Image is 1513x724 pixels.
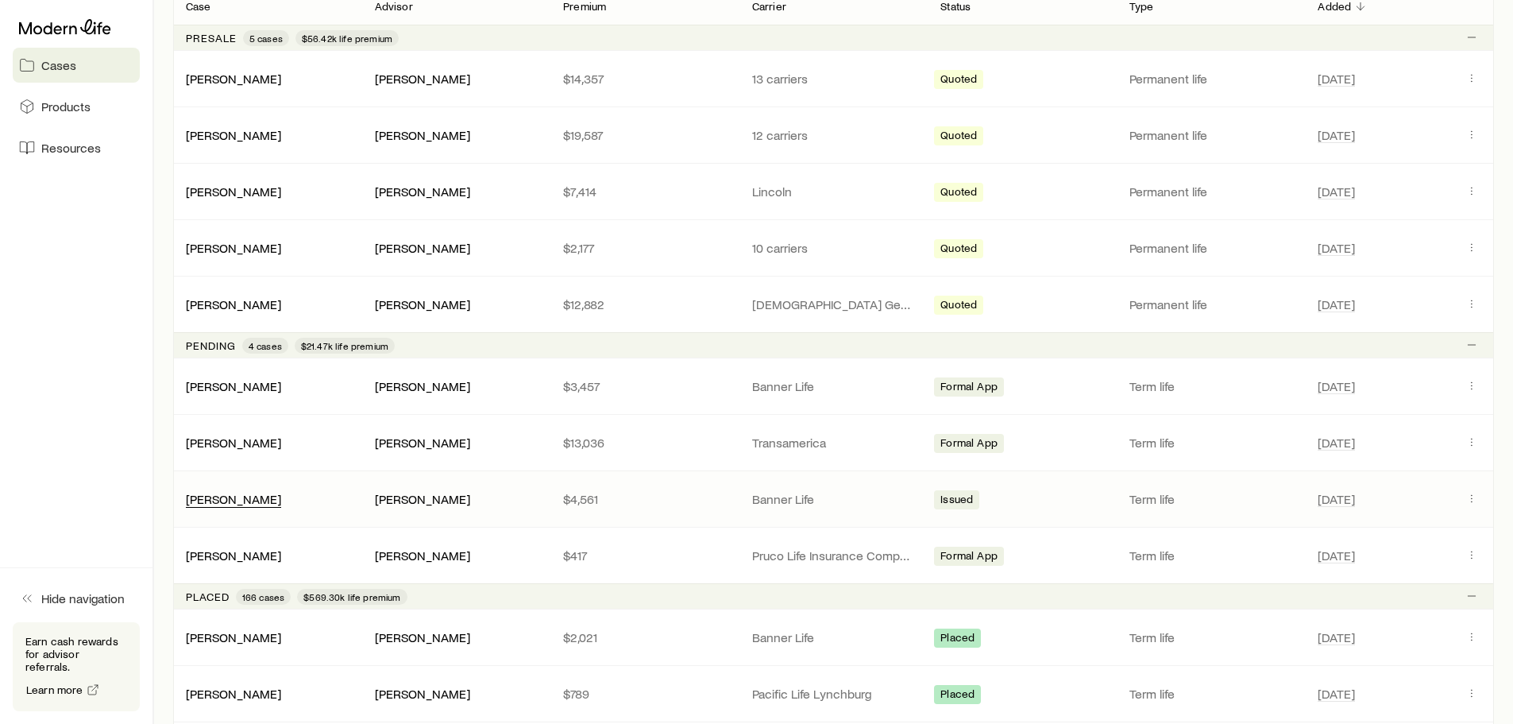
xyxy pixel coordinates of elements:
[41,140,101,156] span: Resources
[186,32,237,45] p: Presale
[563,548,727,563] p: $417
[752,240,916,256] p: 10 carriers
[186,590,230,603] p: Placed
[186,435,281,451] div: [PERSON_NAME]
[1318,71,1355,87] span: [DATE]
[186,378,281,393] a: [PERSON_NAME]
[375,435,470,451] div: [PERSON_NAME]
[563,378,727,394] p: $3,457
[1129,127,1293,143] p: Permanent life
[1129,184,1293,199] p: Permanent life
[13,89,140,124] a: Products
[375,127,470,144] div: [PERSON_NAME]
[41,57,76,73] span: Cases
[940,631,975,648] span: Placed
[563,491,727,507] p: $4,561
[375,686,470,703] div: [PERSON_NAME]
[940,298,977,315] span: Quoted
[1318,240,1355,256] span: [DATE]
[186,184,281,199] a: [PERSON_NAME]
[752,184,916,199] p: Lincoln
[13,622,140,711] div: Earn cash rewards for advisor referrals.Learn more
[1129,686,1293,702] p: Term life
[1318,435,1355,451] span: [DATE]
[563,435,727,451] p: $13,036
[563,240,727,256] p: $2,177
[375,240,470,257] div: [PERSON_NAME]
[940,436,998,453] span: Formal App
[242,590,284,603] span: 166 cases
[186,435,281,450] a: [PERSON_NAME]
[563,184,727,199] p: $7,414
[13,130,140,165] a: Resources
[13,581,140,616] button: Hide navigation
[186,491,281,506] a: [PERSON_NAME]
[186,71,281,87] div: [PERSON_NAME]
[752,629,916,645] p: Banner Life
[186,127,281,144] div: [PERSON_NAME]
[186,127,281,142] a: [PERSON_NAME]
[249,32,283,45] span: 5 cases
[752,127,916,143] p: 12 carriers
[940,72,977,89] span: Quoted
[186,548,281,564] div: [PERSON_NAME]
[186,339,236,352] p: Pending
[186,378,281,395] div: [PERSON_NAME]
[563,686,727,702] p: $789
[375,184,470,200] div: [PERSON_NAME]
[752,435,916,451] p: Transamerica
[186,240,281,255] a: [PERSON_NAME]
[1318,378,1355,394] span: [DATE]
[1318,548,1355,563] span: [DATE]
[375,548,470,564] div: [PERSON_NAME]
[940,242,977,258] span: Quoted
[186,629,281,646] div: [PERSON_NAME]
[375,629,470,646] div: [PERSON_NAME]
[186,491,281,508] div: [PERSON_NAME]
[13,48,140,83] a: Cases
[940,549,998,566] span: Formal App
[1318,686,1355,702] span: [DATE]
[186,686,281,701] a: [PERSON_NAME]
[186,184,281,200] div: [PERSON_NAME]
[186,296,281,313] div: [PERSON_NAME]
[940,493,973,509] span: Issued
[1318,296,1355,312] span: [DATE]
[940,185,977,202] span: Quoted
[186,548,281,563] a: [PERSON_NAME]
[752,686,916,702] p: Pacific Life Lynchburg
[301,339,388,352] span: $21.47k life premium
[41,590,125,606] span: Hide navigation
[186,296,281,312] a: [PERSON_NAME]
[752,296,916,312] p: [DEMOGRAPHIC_DATA] General
[563,71,727,87] p: $14,357
[1318,629,1355,645] span: [DATE]
[752,378,916,394] p: Banner Life
[1129,548,1293,563] p: Term life
[563,296,727,312] p: $12,882
[1129,240,1293,256] p: Permanent life
[186,240,281,257] div: [PERSON_NAME]
[41,99,91,114] span: Products
[375,378,470,395] div: [PERSON_NAME]
[375,296,470,313] div: [PERSON_NAME]
[1129,71,1293,87] p: Permanent life
[1129,296,1293,312] p: Permanent life
[1129,491,1293,507] p: Term life
[940,380,998,397] span: Formal App
[249,339,282,352] span: 4 cases
[302,32,392,45] span: $56.42k life premium
[375,71,470,87] div: [PERSON_NAME]
[1318,127,1355,143] span: [DATE]
[752,548,916,563] p: Pruco Life Insurance Company
[1129,378,1293,394] p: Term life
[752,491,916,507] p: Banner Life
[563,127,727,143] p: $19,587
[186,629,281,645] a: [PERSON_NAME]
[940,129,977,145] span: Quoted
[1129,629,1293,645] p: Term life
[375,491,470,508] div: [PERSON_NAME]
[186,686,281,703] div: [PERSON_NAME]
[752,71,916,87] p: 13 carriers
[1129,435,1293,451] p: Term life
